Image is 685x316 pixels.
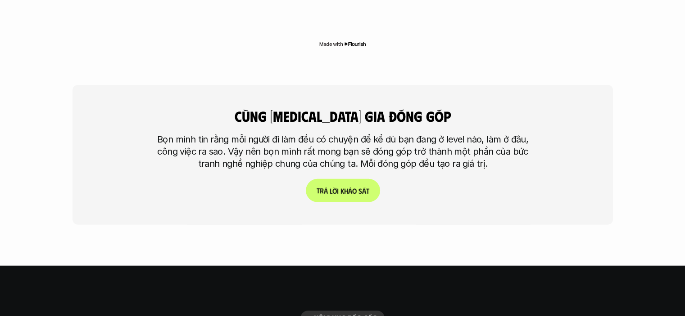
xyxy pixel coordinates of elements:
[319,187,323,195] span: r
[336,187,338,195] span: i
[305,179,380,203] a: Trảlờikhảosát
[196,107,489,125] h4: cùng [MEDICAL_DATA] gia đóng góp
[358,187,362,195] span: s
[366,187,369,195] span: t
[323,187,327,195] span: ả
[316,186,319,195] span: T
[352,187,356,195] span: o
[319,40,366,48] img: Made with Flourish
[151,134,534,170] p: Bọn mình tin rằng mỗi người đi làm đều có chuyện để kể dù bạn đang ở level nào, làm ở đâu, công v...
[340,187,344,195] span: k
[348,187,352,195] span: ả
[332,187,336,195] span: ờ
[344,187,348,195] span: h
[362,187,366,195] span: á
[329,187,332,195] span: l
